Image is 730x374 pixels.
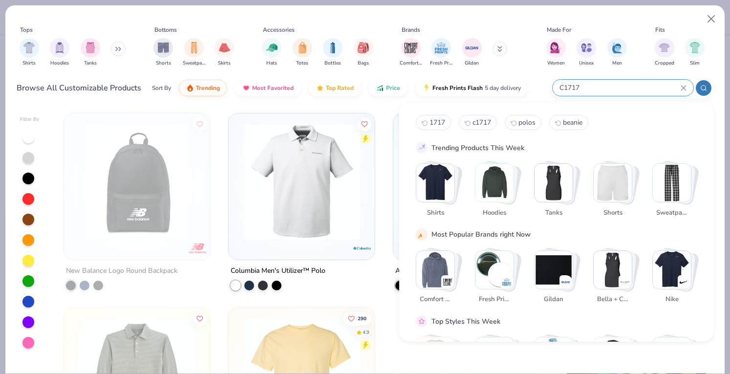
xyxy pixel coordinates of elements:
[547,25,571,34] div: Made For
[417,317,426,326] img: pink_star.gif
[462,38,482,67] button: filter button
[84,60,97,67] span: Tanks
[577,38,596,67] div: filter for Unisex
[430,38,452,67] button: filter button
[534,163,579,221] button: Stack Card Button Tanks
[215,38,234,67] button: filter button
[416,115,451,130] button: 17170
[431,142,524,153] div: Trending Products This Week
[594,164,632,202] img: Shorts
[218,60,231,67] span: Skirts
[655,38,674,67] div: filter for Cropped
[475,250,514,288] img: Fresh Prints
[419,295,451,305] span: Comfort Colors
[17,82,141,94] div: Browse All Customizable Products
[659,42,670,53] img: Cropped Image
[419,208,451,218] span: Shirts
[416,250,454,288] img: Comfort Colors
[620,277,630,287] img: Bella + Canvas
[323,38,343,67] button: filter button
[219,42,230,53] img: Skirts Image
[472,118,491,127] span: c1717
[546,38,566,67] button: filter button
[607,38,627,67] button: filter button
[22,60,36,67] span: Shirts
[50,38,69,67] button: filter button
[186,84,194,92] img: trending.gif
[656,295,687,305] span: Nike
[549,115,588,130] button: beanie3
[400,60,422,67] span: Comfort Colors
[475,250,520,308] button: Stack Card Button Fresh Prints
[593,250,638,308] button: Stack Card Button Bella + Canvas
[20,38,39,67] div: filter for Shirts
[358,117,371,131] button: Like
[655,25,665,34] div: Fits
[81,38,100,67] div: filter for Tanks
[183,38,205,67] button: filter button
[179,80,227,96] button: Trending
[297,42,308,53] img: Totes Image
[242,84,250,92] img: most_fav.gif
[415,80,528,96] button: Fresh Prints Flash5 day delivery
[465,41,479,55] img: Gildan Image
[343,312,371,326] button: Like
[215,38,234,67] div: filter for Skirts
[416,163,461,221] button: Stack Card Button Shirts
[154,25,177,34] div: Bottoms
[316,84,324,92] img: TopRated.gif
[395,265,475,277] div: Augusta Block Out Jersey
[689,42,700,53] img: Slim Image
[430,38,452,67] div: filter for Fresh Prints
[535,164,573,202] img: Tanks
[478,295,510,305] span: Fresh Prints
[196,84,220,92] span: Trending
[66,265,177,277] div: New Balance Logo Round Backpack
[475,163,520,221] button: Stack Card Button Hoodies
[74,123,200,240] img: f65212d3-f719-44d7-b74f-2bb3653ea4a6
[183,60,205,67] span: Sweatpants
[20,38,39,67] button: filter button
[293,38,312,67] button: filter button
[655,38,674,67] button: filter button
[597,208,628,218] span: Shorts
[152,84,171,92] div: Sort By
[416,164,454,202] img: Shirts
[475,164,514,202] img: Hoodies
[652,163,697,221] button: Stack Card Button Sweatpants
[54,42,65,53] img: Hoodies Image
[653,250,691,288] img: Nike
[309,80,361,96] button: Top Rated
[404,41,418,55] img: Comfort Colors Image
[85,42,96,53] img: Tanks Image
[358,316,366,321] span: 290
[354,38,373,67] button: filter button
[402,25,420,34] div: Brands
[656,208,687,218] span: Sweatpants
[434,41,449,55] img: Fresh Prints Image
[462,38,482,67] div: filter for Gildan
[431,316,500,327] div: Top Styles This Week
[262,38,281,67] button: filter button
[231,265,325,277] div: Columbia Men's Utilizer™ Polo
[561,277,571,287] img: Gildan
[188,239,207,258] img: New Balance logo
[550,42,561,53] img: Women Image
[156,60,171,67] span: Shorts
[296,60,308,67] span: Totes
[326,84,354,92] span: Top Rated
[607,38,627,67] div: filter for Men
[183,38,205,67] div: filter for Sweatpants
[416,250,461,308] button: Stack Card Button Comfort Colors
[579,60,594,67] span: Unisex
[685,38,705,67] div: filter for Slim
[324,60,341,67] span: Bottles
[502,277,512,287] img: Fresh Prints
[193,312,206,326] button: Like
[238,123,365,240] img: c2aa28d5-54eb-44b4-90e8-97ff1d0ed0b8
[594,250,632,288] img: Bella + Canvas
[358,60,369,67] span: Bags
[534,250,579,308] button: Stack Card Button Gildan
[20,116,40,123] div: Filter By
[443,277,452,287] img: Comfort Colors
